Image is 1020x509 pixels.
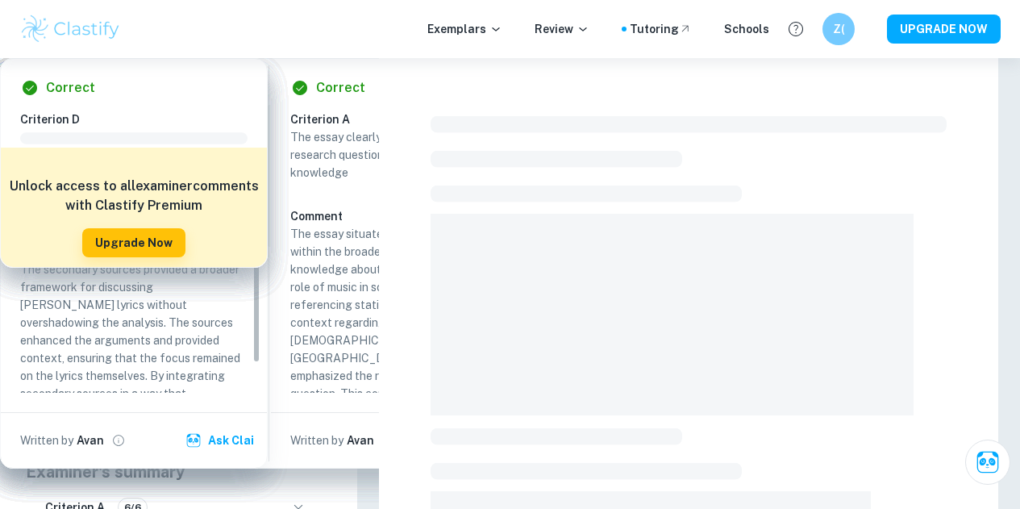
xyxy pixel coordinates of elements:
h5: Examiner's summary [26,460,331,484]
button: Ask Clai [965,440,1010,485]
button: Upgrade Now [82,228,185,257]
h6: Z( [830,20,848,38]
p: Exemplars [427,20,502,38]
a: Schools [724,20,769,38]
p: The essay situated the research question within the broader context of existing knowledge about r... [290,225,518,456]
button: Ask Clai [182,426,260,455]
h6: Avan [347,432,374,449]
h6: Comment [290,207,518,225]
button: Z( [822,13,855,45]
h6: Correct [46,78,95,98]
button: UPGRADE NOW [887,15,1001,44]
p: The essay clearly addresses how the posed research question relates to existing knowledge [290,128,518,181]
p: The secondary sources provided a broader framework for discussing [PERSON_NAME] lyrics without ov... [20,261,248,438]
h6: Criterion D [20,111,260,128]
img: Clastify logo [19,13,122,45]
h6: Unlock access to all examiner comments with Clastify Premium [9,177,259,215]
img: clai.svg [185,432,202,449]
button: Help and Feedback [782,15,810,43]
button: View full profile [107,429,130,452]
button: View full profile [377,429,400,452]
p: Written by [20,432,73,449]
p: Written by [290,432,343,449]
p: Review [535,20,589,38]
h6: Correct [316,78,365,98]
a: Tutoring [630,20,692,38]
h6: Criterion A [290,111,531,128]
h6: Avan [77,432,104,449]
